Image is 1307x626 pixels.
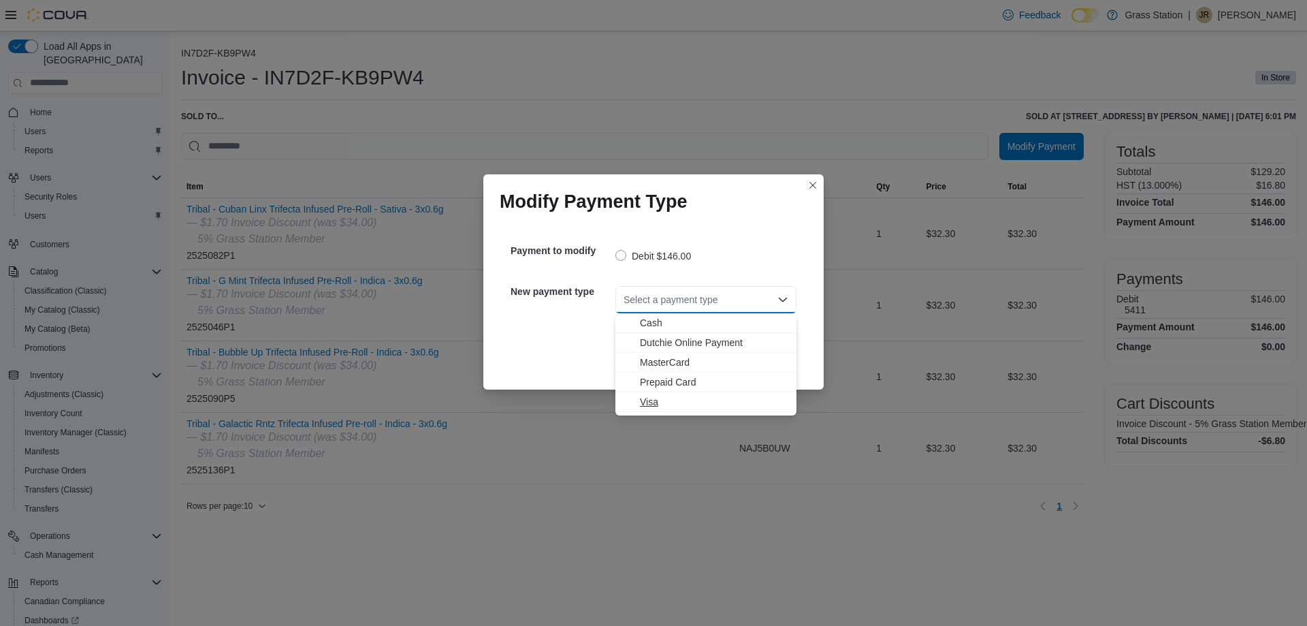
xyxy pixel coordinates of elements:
[615,313,796,412] div: Choose from the following options
[615,313,796,333] button: Cash
[640,336,788,349] span: Dutchie Online Payment
[615,353,796,373] button: MasterCard
[640,356,788,369] span: MasterCard
[511,237,613,264] h5: Payment to modify
[777,294,788,305] button: Close list of options
[640,375,788,389] span: Prepaid Card
[615,333,796,353] button: Dutchie Online Payment
[615,392,796,412] button: Visa
[615,373,796,392] button: Prepaid Card
[500,191,688,213] h1: Modify Payment Type
[624,292,625,308] input: Accessible screen reader label
[640,395,788,409] span: Visa
[615,248,691,264] label: Debit $146.00
[640,316,788,330] span: Cash
[511,278,613,305] h5: New payment type
[805,177,821,193] button: Closes this modal window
